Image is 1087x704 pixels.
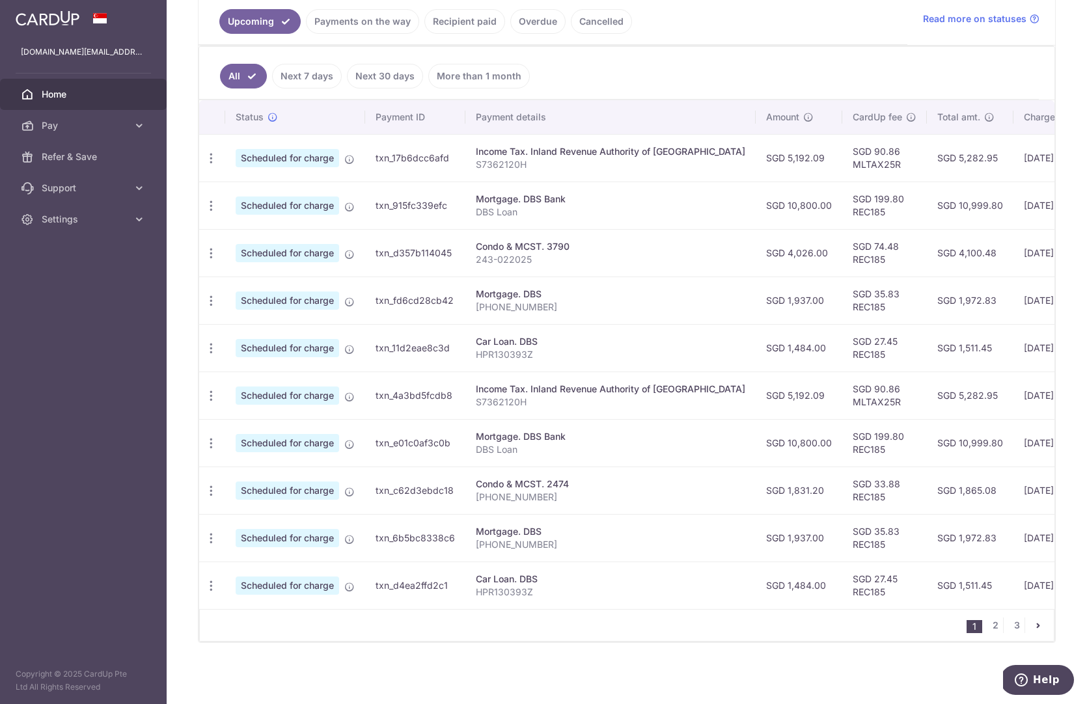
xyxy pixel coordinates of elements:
td: SGD 5,192.09 [756,134,842,182]
p: DBS Loan [476,206,745,219]
div: Condo & MCST. 3790 [476,240,745,253]
span: Home [42,88,128,101]
div: Mortgage. DBS [476,288,745,301]
p: [PHONE_NUMBER] [476,538,745,551]
td: SGD 90.86 MLTAX25R [842,372,927,419]
a: Read more on statuses [923,12,1039,25]
span: Scheduled for charge [236,576,339,595]
td: SGD 1,937.00 [756,514,842,562]
td: SGD 4,026.00 [756,229,842,277]
span: Scheduled for charge [236,244,339,262]
td: SGD 199.80 REC185 [842,419,927,467]
td: SGD 27.45 REC185 [842,324,927,372]
p: S7362120H [476,158,745,171]
div: Mortgage. DBS [476,525,745,538]
p: HPR130393Z [476,586,745,599]
p: [PHONE_NUMBER] [476,491,745,504]
span: Scheduled for charge [236,529,339,547]
span: Settings [42,213,128,226]
span: Scheduled for charge [236,339,339,357]
td: txn_6b5bc8338c6 [365,514,465,562]
div: Car Loan. DBS [476,335,745,348]
p: 243-022025 [476,253,745,266]
span: Total amt. [937,111,980,124]
td: txn_17b6dcc6afd [365,134,465,182]
td: txn_fd6cd28cb42 [365,277,465,324]
span: Status [236,111,264,124]
td: SGD 33.88 REC185 [842,467,927,514]
td: SGD 90.86 MLTAX25R [842,134,927,182]
span: Charge date [1024,111,1077,124]
td: SGD 5,282.95 [927,372,1013,419]
a: More than 1 month [428,64,530,88]
td: txn_d357b114045 [365,229,465,277]
td: SGD 1,865.08 [927,467,1013,514]
div: Mortgage. DBS Bank [476,193,745,206]
div: Mortgage. DBS Bank [476,430,745,443]
span: Support [42,182,128,195]
span: Scheduled for charge [236,291,339,310]
li: 1 [967,620,982,633]
nav: pager [967,610,1054,641]
span: Scheduled for charge [236,434,339,452]
th: Payment ID [365,100,465,134]
td: SGD 1,937.00 [756,277,842,324]
a: Payments on the way [306,9,419,34]
div: Car Loan. DBS [476,573,745,586]
p: DBS Loan [476,443,745,456]
td: txn_e01c0af3c0b [365,419,465,467]
span: Refer & Save [42,150,128,163]
td: SGD 1,972.83 [927,514,1013,562]
a: Next 30 days [347,64,423,88]
td: SGD 4,100.48 [927,229,1013,277]
a: Next 7 days [272,64,342,88]
td: SGD 1,511.45 [927,562,1013,609]
td: SGD 74.48 REC185 [842,229,927,277]
span: Scheduled for charge [236,196,339,215]
span: CardUp fee [853,111,902,124]
td: SGD 35.83 REC185 [842,514,927,562]
td: SGD 35.83 REC185 [842,277,927,324]
span: Read more on statuses [923,12,1026,25]
td: SGD 1,831.20 [756,467,842,514]
td: SGD 5,192.09 [756,372,842,419]
td: SGD 10,800.00 [756,182,842,229]
td: SGD 27.45 REC185 [842,562,927,609]
iframe: Opens a widget where you can find more information [1003,665,1074,697]
td: SGD 10,999.80 [927,182,1013,229]
a: 2 [987,617,1003,633]
td: txn_4a3bd5fcdb8 [365,372,465,419]
span: Scheduled for charge [236,481,339,500]
p: HPR130393Z [476,348,745,361]
a: All [220,64,267,88]
td: SGD 1,972.83 [927,277,1013,324]
td: txn_c62d3ebdc18 [365,467,465,514]
a: Recipient paid [424,9,505,34]
td: SGD 1,511.45 [927,324,1013,372]
a: 3 [1009,617,1025,633]
div: Income Tax. Inland Revenue Authority of [GEOGRAPHIC_DATA] [476,145,745,158]
td: txn_915fc339efc [365,182,465,229]
td: txn_d4ea2ffd2c1 [365,562,465,609]
span: Scheduled for charge [236,386,339,405]
th: Payment details [465,100,756,134]
p: [DOMAIN_NAME][EMAIL_ADDRESS][DOMAIN_NAME] [21,46,146,59]
td: SGD 5,282.95 [927,134,1013,182]
div: Condo & MCST. 2474 [476,478,745,491]
a: Cancelled [571,9,632,34]
span: Amount [766,111,799,124]
td: SGD 10,800.00 [756,419,842,467]
a: Overdue [510,9,566,34]
span: Pay [42,119,128,132]
div: Income Tax. Inland Revenue Authority of [GEOGRAPHIC_DATA] [476,383,745,396]
a: Upcoming [219,9,301,34]
td: SGD 199.80 REC185 [842,182,927,229]
td: SGD 1,484.00 [756,324,842,372]
td: SGD 1,484.00 [756,562,842,609]
p: S7362120H [476,396,745,409]
td: SGD 10,999.80 [927,419,1013,467]
td: txn_11d2eae8c3d [365,324,465,372]
p: [PHONE_NUMBER] [476,301,745,314]
img: CardUp [16,10,79,26]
